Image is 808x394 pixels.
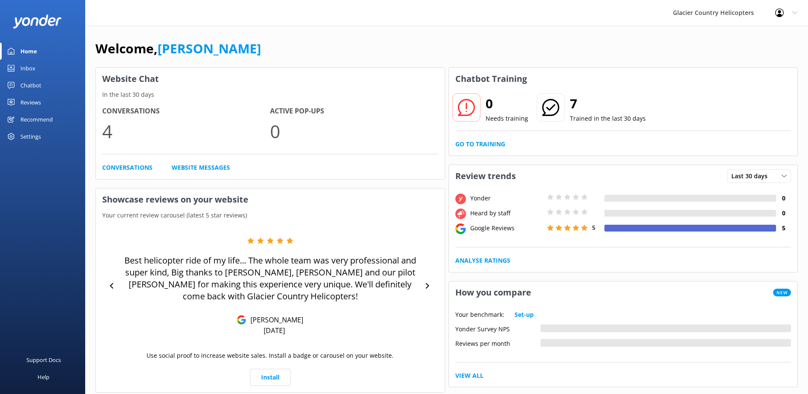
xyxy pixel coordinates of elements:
span: New [773,289,791,296]
a: [PERSON_NAME] [158,40,261,57]
p: Your current review carousel (latest 5 star reviews) [96,211,445,220]
p: Your benchmark: [455,310,504,319]
h4: 0 [776,209,791,218]
h4: Active Pop-ups [270,106,438,117]
img: Google Reviews [237,315,246,324]
div: Google Reviews [468,223,545,233]
h3: Website Chat [96,68,445,90]
div: Chatbot [20,77,41,94]
a: Website Messages [172,163,230,172]
div: Yonder Survey NPS [455,324,541,332]
p: Use social proof to increase website sales. Install a badge or carousel on your website. [147,351,394,360]
span: 5 [592,223,595,232]
div: Settings [20,128,41,145]
a: Install [250,369,290,386]
p: [PERSON_NAME] [246,315,303,324]
div: Reviews per month [455,339,541,347]
h2: 0 [486,93,528,114]
h4: Conversations [102,106,270,117]
a: Conversations [102,163,152,172]
a: Go to Training [455,139,505,149]
span: Last 30 days [731,171,773,181]
div: Support Docs [26,351,61,368]
h3: How you compare [449,281,538,304]
div: Home [20,43,37,60]
a: Set-up [515,310,534,319]
p: Trained in the last 30 days [570,114,646,123]
a: Analyse Ratings [455,256,510,265]
p: Best helicopter ride of my life... The whole team was very professional and super kind, Big thank... [119,255,421,302]
p: Needs training [486,114,528,123]
h3: Review trends [449,165,522,187]
h3: Chatbot Training [449,68,533,90]
div: Help [37,368,49,385]
div: Inbox [20,60,35,77]
h2: 7 [570,93,646,114]
h1: Welcome, [95,38,261,59]
h3: Showcase reviews on your website [96,188,445,211]
p: 4 [102,117,270,145]
p: In the last 30 days [96,90,445,99]
p: 0 [270,117,438,145]
div: Reviews [20,94,41,111]
h4: 0 [776,194,791,203]
div: Recommend [20,111,53,128]
a: View All [455,371,483,380]
div: Yonder [468,194,545,203]
div: Heard by staff [468,209,545,218]
img: yonder-white-logo.png [13,14,62,29]
p: [DATE] [264,326,285,335]
h4: 5 [776,223,791,233]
